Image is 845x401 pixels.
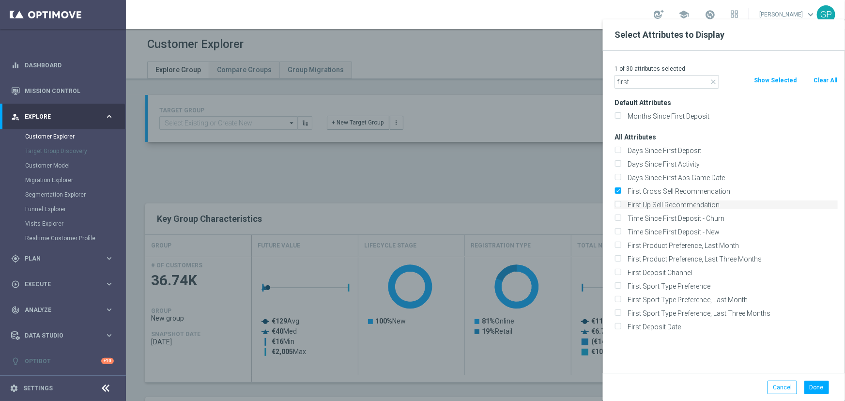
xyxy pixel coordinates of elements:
[11,52,114,78] div: Dashboard
[768,381,797,394] button: Cancel
[25,231,125,246] div: Realtime Customer Profile
[624,295,838,304] label: First Sport Type Preference, Last Month
[11,331,105,340] div: Data Studio
[25,307,105,313] span: Analyze
[678,9,689,20] span: school
[624,309,838,318] label: First Sport Type Preference, Last Three Months
[615,98,838,107] h3: Default Attributes
[25,191,101,199] a: Segmentation Explorer
[11,62,114,69] button: equalizer Dashboard
[25,234,101,242] a: Realtime Customer Profile
[25,176,101,184] a: Migration Explorer
[105,112,114,121] i: keyboard_arrow_right
[624,255,838,263] label: First Product Preference, Last Three Months
[25,216,125,231] div: Visits Explorer
[11,348,114,374] div: Optibot
[624,214,838,223] label: Time Since First Deposit - Churn
[817,5,835,24] div: GP
[25,333,105,339] span: Data Studio
[11,87,114,95] button: Mission Control
[11,280,20,289] i: play_circle_outline
[11,357,20,366] i: lightbulb
[105,254,114,263] i: keyboard_arrow_right
[105,305,114,314] i: keyboard_arrow_right
[615,133,838,141] h3: All Attributes
[25,52,114,78] a: Dashboard
[624,268,838,277] label: First Deposit Channel
[753,75,798,86] button: Show Selected
[105,331,114,340] i: keyboard_arrow_right
[710,78,718,86] i: close
[758,7,817,22] a: [PERSON_NAME]keyboard_arrow_down
[624,228,838,236] label: Time Since First Deposit - New
[11,255,114,262] button: gps_fixed Plan keyboard_arrow_right
[813,75,838,86] button: Clear All
[11,254,20,263] i: gps_fixed
[11,78,114,104] div: Mission Control
[11,113,114,121] button: person_search Explore keyboard_arrow_right
[25,187,125,202] div: Segmentation Explorer
[11,306,105,314] div: Analyze
[25,256,105,262] span: Plan
[11,61,20,70] i: equalizer
[25,348,101,374] a: Optibot
[11,280,114,288] button: play_circle_outline Execute keyboard_arrow_right
[101,358,114,364] div: +10
[11,357,114,365] button: lightbulb Optibot +10
[805,9,816,20] span: keyboard_arrow_down
[624,173,838,182] label: Days Since First Abs Game Date
[615,29,833,41] h2: Select Attributes to Display
[25,162,101,170] a: Customer Model
[25,129,125,144] div: Customer Explorer
[11,306,114,314] button: track_changes Analyze keyboard_arrow_right
[804,381,829,394] button: Done
[615,75,719,89] input: Search
[624,241,838,250] label: First Product Preference, Last Month
[10,384,18,393] i: settings
[23,386,53,391] a: Settings
[624,160,838,169] label: Days Since First Activity
[11,254,105,263] div: Plan
[615,65,838,73] p: 1 of 30 attributes selected
[11,332,114,339] button: Data Studio keyboard_arrow_right
[11,112,20,121] i: person_search
[11,112,105,121] div: Explore
[624,200,838,209] label: First Up Sell Recommendation
[25,114,105,120] span: Explore
[105,279,114,289] i: keyboard_arrow_right
[25,144,125,158] div: Target Group Discovery
[25,281,105,287] span: Execute
[624,323,838,331] label: First Deposit Date
[624,112,838,121] label: Months Since First Deposit
[25,78,114,104] a: Mission Control
[624,187,838,196] label: First Cross Sell Recommendation
[25,158,125,173] div: Customer Model
[11,306,20,314] i: track_changes
[624,282,838,291] label: First Sport Type Preference
[25,173,125,187] div: Migration Explorer
[25,202,125,216] div: Funnel Explorer
[11,280,105,289] div: Execute
[25,205,101,213] a: Funnel Explorer
[25,220,101,228] a: Visits Explorer
[25,133,101,140] a: Customer Explorer
[624,146,838,155] label: Days Since First Deposit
